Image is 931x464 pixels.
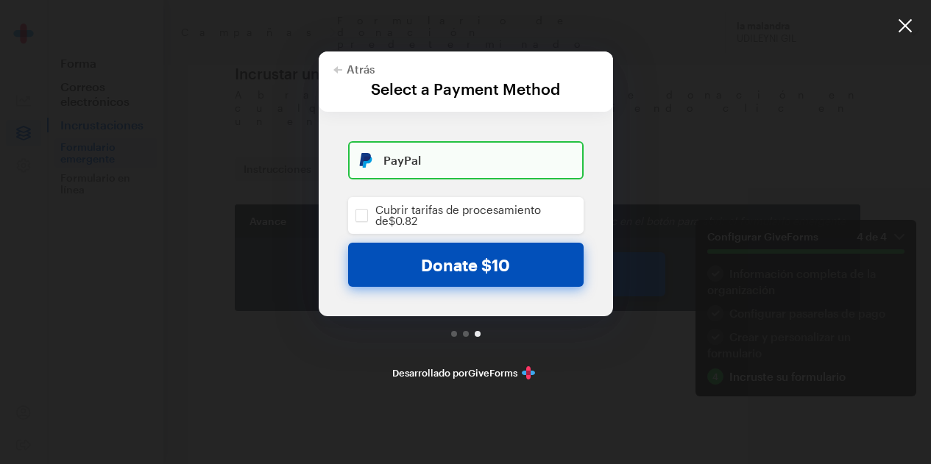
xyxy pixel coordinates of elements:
font: GiveForms [468,367,517,379]
font: Desarrollado por [392,367,468,379]
a: Desarrollado porGiveForms [392,367,539,379]
button: Atrás [333,63,375,75]
font: PayPal [383,153,421,167]
font: Atrás [347,63,375,76]
div: Select a Payment Method [333,80,598,97]
iframe: PayPal [348,243,716,359]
